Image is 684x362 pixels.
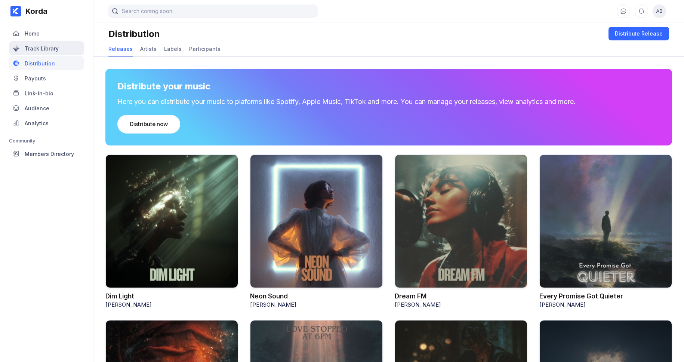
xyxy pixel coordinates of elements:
[25,105,49,111] div: Audience
[117,81,210,92] div: Distribute your music
[9,138,84,144] div: Community
[105,292,134,300] a: Dim Light
[25,60,55,67] div: Distribution
[108,42,133,56] a: Releases
[108,28,160,39] div: Distribution
[117,115,180,134] button: Distribute now
[140,42,157,56] a: Artists
[653,4,666,18] button: AB
[395,301,527,308] div: [PERSON_NAME]
[9,26,84,41] a: Home
[9,147,84,162] a: Members Directory
[395,292,426,300] a: Dream FM
[130,120,168,128] div: Distribute now
[539,292,623,300] a: Every Promise Got Quieter
[164,46,182,52] div: Labels
[9,101,84,116] a: Audience
[25,151,74,157] div: Members Directory
[9,56,84,71] a: Distribution
[615,30,663,37] div: Distribute Release
[117,98,660,106] div: Here you can distribute your music to plaforms like Spotify, Apple Music, TikTok and more. You ca...
[164,42,182,56] a: Labels
[25,45,59,52] div: Track Library
[9,71,84,86] a: Payouts
[653,4,666,18] div: Adon Brian
[9,41,84,56] a: Track Library
[140,46,157,52] div: Artists
[21,7,47,16] div: Korda
[189,46,221,52] div: Participants
[250,292,288,300] a: Neon Sound
[25,30,40,37] div: Home
[105,301,238,308] div: [PERSON_NAME]
[9,86,84,101] a: Link-in-bio
[108,46,133,52] div: Releases
[25,75,46,82] div: Payouts
[9,116,84,131] a: Analytics
[25,120,49,126] div: Analytics
[250,301,383,308] div: [PERSON_NAME]
[108,4,318,18] input: Search coming soon...
[189,42,221,56] a: Participants
[25,90,53,96] div: Link-in-bio
[539,301,672,308] div: [PERSON_NAME]
[608,27,669,40] button: Distribute Release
